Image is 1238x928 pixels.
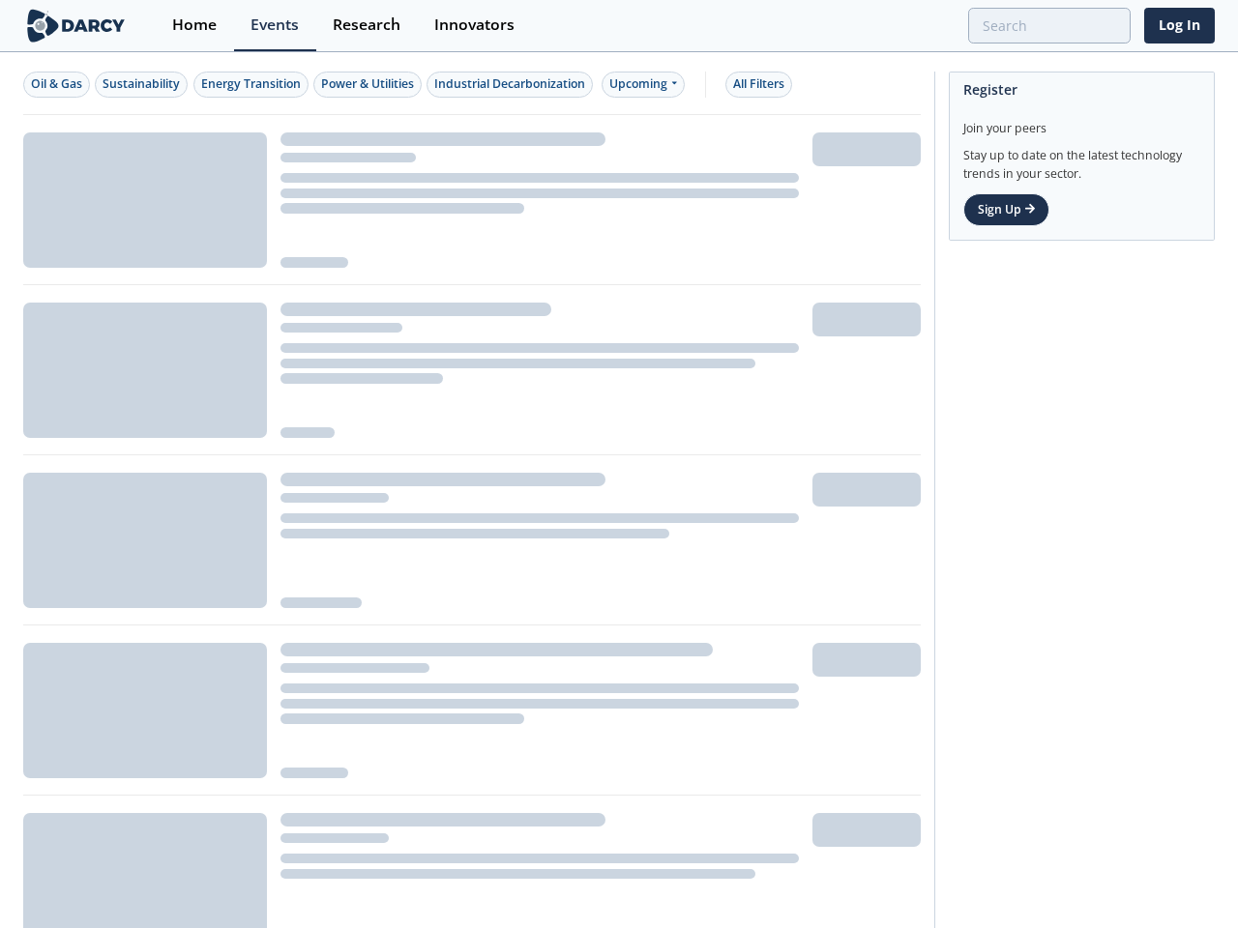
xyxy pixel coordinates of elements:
input: Advanced Search [968,8,1131,43]
a: Sign Up [963,193,1049,226]
div: Stay up to date on the latest technology trends in your sector. [963,137,1200,183]
div: Upcoming [602,72,686,98]
div: Research [333,17,400,33]
div: All Filters [733,75,784,93]
button: All Filters [725,72,792,98]
button: Energy Transition [193,72,309,98]
div: Events [251,17,299,33]
div: Industrial Decarbonization [434,75,585,93]
div: Register [963,72,1200,106]
button: Industrial Decarbonization [427,72,593,98]
button: Oil & Gas [23,72,90,98]
div: Power & Utilities [321,75,414,93]
div: Innovators [434,17,515,33]
button: Power & Utilities [313,72,422,98]
button: Sustainability [95,72,188,98]
div: Sustainability [103,75,180,93]
div: Join your peers [963,106,1200,137]
img: logo-wide.svg [23,9,129,43]
div: Oil & Gas [31,75,82,93]
div: Home [172,17,217,33]
a: Log In [1144,8,1215,43]
div: Energy Transition [201,75,301,93]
